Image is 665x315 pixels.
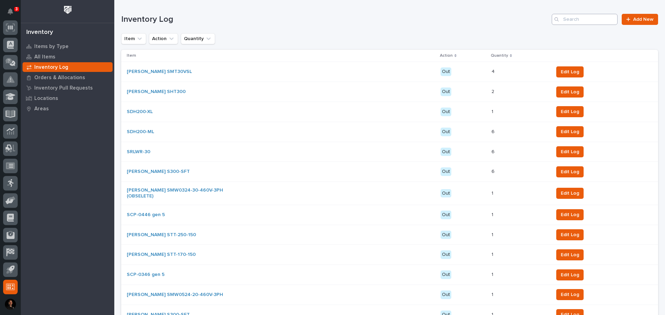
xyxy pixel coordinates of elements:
[127,187,248,199] a: [PERSON_NAME] SMW0324-30-460V-3PH (OBSELETE)
[491,67,496,75] p: 4
[127,272,165,278] a: SCP-0346 gen 5
[127,149,150,155] a: SRLWR-30
[34,106,49,112] p: Areas
[121,142,658,162] tr: SRLWR-30 Out66 Edit Log
[127,89,186,95] a: [PERSON_NAME] SHT300
[61,3,74,16] img: Workspace Logo
[121,162,658,182] tr: [PERSON_NAME] S300-SFT Out66 Edit Log
[561,168,579,175] span: Edit Log
[491,108,495,115] p: 1
[561,89,579,95] span: Edit Log
[491,231,495,238] p: 1
[556,166,584,177] button: Edit Log
[34,54,55,60] p: All Items
[491,52,508,59] p: Quantity
[556,209,584,220] button: Edit Log
[21,103,114,114] a: Areas
[440,52,453,59] p: Action
[561,271,579,278] span: Edit Log
[127,252,196,258] a: [PERSON_NAME] STT-170-150
[491,290,495,298] p: 1
[34,85,93,91] p: Inventory Pull Requests
[3,4,18,19] button: Notifications
[441,211,451,219] div: Out
[441,167,451,176] div: Out
[556,86,584,98] button: Edit Log
[441,250,451,259] div: Out
[491,128,496,135] p: 6
[441,231,451,239] div: Out
[556,269,584,280] button: Edit Log
[441,290,451,299] div: Out
[121,225,658,245] tr: [PERSON_NAME] STT-250-150 Out11 Edit Log
[441,128,451,136] div: Out
[21,72,114,83] a: Orders & Allocations
[441,189,451,198] div: Out
[491,148,496,155] p: 6
[121,62,658,82] tr: [PERSON_NAME] SMT30VSL Out44 Edit Log
[556,188,584,199] button: Edit Log
[3,297,18,312] button: users-avatar
[491,167,496,175] p: 6
[149,33,178,44] button: Action
[121,205,658,225] tr: SCP-0446 gen 5 Out11 Edit Log
[127,292,223,298] a: [PERSON_NAME] SMW0524-20-460V-3PH
[441,67,451,76] div: Out
[121,82,658,102] tr: [PERSON_NAME] SHT300 Out22 Edit Log
[561,211,579,218] span: Edit Log
[181,33,215,44] button: Quantity
[561,291,579,298] span: Edit Log
[561,190,579,197] span: Edit Log
[127,212,165,218] a: SCP-0446 gen 5
[491,211,495,218] p: 1
[561,68,579,75] span: Edit Log
[561,108,579,115] span: Edit Log
[121,15,549,25] h1: Inventory Log
[127,109,153,115] a: SDH200-XL
[441,270,451,279] div: Out
[556,289,584,300] button: Edit Log
[26,29,53,36] div: Inventory
[21,41,114,52] a: Items by Type
[127,169,190,175] a: [PERSON_NAME] S300-SFT
[491,189,495,196] p: 1
[622,14,658,25] a: Add New
[121,182,658,205] tr: [PERSON_NAME] SMW0324-30-460V-3PH (OBSELETE) Out11 Edit Log
[34,75,85,81] p: Orders & Allocations
[561,148,579,155] span: Edit Log
[556,66,584,77] button: Edit Log
[556,229,584,240] button: Edit Log
[491,87,496,95] p: 2
[9,8,18,19] div: Notifications3
[633,17,654,22] span: Add New
[441,87,451,96] div: Out
[34,44,69,50] p: Items by Type
[441,148,451,156] div: Out
[561,128,579,135] span: Edit Log
[121,122,658,142] tr: SDH200-ML Out66 Edit Log
[556,106,584,117] button: Edit Log
[552,14,618,25] input: Search
[127,69,192,75] a: [PERSON_NAME] SMT30VSL
[121,285,658,305] tr: [PERSON_NAME] SMW0524-20-460V-3PH Out11 Edit Log
[491,270,495,278] p: 1
[561,251,579,258] span: Edit Log
[556,249,584,260] button: Edit Log
[21,93,114,103] a: Locations
[21,62,114,72] a: Inventory Log
[121,33,146,44] button: Item
[15,7,18,11] p: 3
[121,265,658,285] tr: SCP-0346 gen 5 Out11 Edit Log
[21,83,114,93] a: Inventory Pull Requests
[121,102,658,122] tr: SDH200-XL Out11 Edit Log
[561,231,579,238] span: Edit Log
[556,126,584,137] button: Edit Log
[127,232,196,238] a: [PERSON_NAME] STT-250-150
[34,64,68,71] p: Inventory Log
[21,52,114,62] a: All Items
[121,245,658,265] tr: [PERSON_NAME] STT-170-150 Out11 Edit Log
[127,129,154,135] a: SDH200-ML
[34,95,58,102] p: Locations
[491,250,495,258] p: 1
